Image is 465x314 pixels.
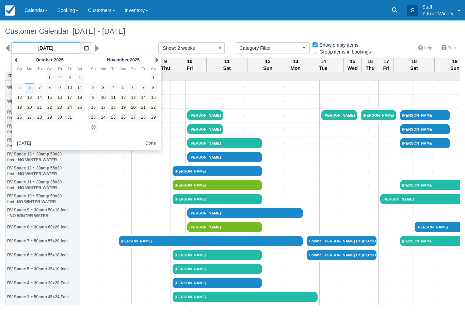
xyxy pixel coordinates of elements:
a: + [380,154,396,161]
a: + [307,126,318,133]
a: 25 [75,103,84,112]
span: Category Filter [239,45,301,51]
a: + [82,280,115,287]
a: [PERSON_NAME] [187,208,303,218]
a: + [321,224,357,231]
a: + [361,280,377,287]
a: + [400,168,411,175]
a: + [380,210,396,217]
a: + [227,126,262,133]
a: + [133,224,169,231]
th: RV Space 6 ~ 30amp 55x18 feet [5,248,80,262]
a: + [361,140,377,147]
a: + [133,266,169,273]
a: Prev [15,57,17,63]
a: 2 [89,83,98,92]
a: [PERSON_NAME] [321,110,357,120]
a: 15 [149,93,158,102]
a: + [415,168,450,175]
a: 1 [45,73,54,83]
a: + [400,266,411,273]
a: [PERSON_NAME] [361,110,396,120]
span: Wednesday [121,66,126,71]
a: 8 [45,83,54,92]
a: + [321,168,357,175]
a: + [415,252,450,259]
label: Show empty items [312,40,363,50]
a: + [307,168,318,175]
span: Monday [27,66,32,71]
span: [DATE] - [DATE] [69,27,125,35]
a: 16 [55,93,64,102]
a: + [266,196,303,203]
span: 2025 [130,57,140,62]
a: + [266,252,303,259]
a: + [361,84,377,91]
a: + [82,294,115,301]
span: October [36,57,53,62]
a: + [380,238,396,245]
th: 18 Sat [394,58,434,72]
span: Show [163,45,175,51]
a: + [227,112,262,119]
a: + [82,252,115,259]
a: + [266,98,303,105]
a: + [400,98,411,105]
a: + [380,98,396,105]
th: Winery Dry site 2, 30amp [5,94,80,108]
a: [PERSON_NAME] [173,264,262,274]
span: Friday [68,66,71,71]
a: + [266,84,303,91]
a: 23 [89,113,98,122]
a: + [415,280,450,287]
a: + [173,126,183,133]
th: RV Space 4 ~ 30amp 30x20 Feet [5,276,80,290]
a: + [380,294,396,301]
th: RV Space 5 ~ 30amp 35x10 feet [5,262,80,276]
a: 24 [99,113,108,122]
p: Y Knot Winery [422,10,453,17]
a: 23 [55,103,64,112]
a: + [173,84,183,91]
a: + [133,294,169,301]
a: 10 [99,93,108,102]
span: Group items in bookings [312,49,376,54]
a: 31 [65,113,74,122]
a: + [82,154,115,161]
a: [PERSON_NAME] [400,138,450,148]
a: 5 [15,83,24,92]
a: RV Space Rentals [7,73,79,79]
th: RV Space 16 ~ 30amp 50x20 feet - NO WINTER WATER [5,108,80,122]
a: 5 [119,83,128,92]
a: [PERSON_NAME] [187,110,223,120]
a: + [266,112,303,119]
a: + [361,182,377,189]
a: 4 [75,73,84,83]
a: + [173,140,183,147]
a: + [321,266,357,273]
a: [PERSON_NAME] [400,124,450,134]
a: + [307,154,318,161]
span: Show empty items [312,42,364,47]
a: 19 [15,103,24,112]
a: + [133,280,169,287]
a: + [119,154,130,161]
a: + [361,154,377,161]
button: Done [143,139,159,148]
a: + [119,182,130,189]
a: + [400,224,411,231]
div: S [407,5,418,16]
a: [PERSON_NAME] [400,110,450,120]
th: RV Space 13 ~ 30amp 50x20 feet - NO WINTER WATER [5,150,80,164]
th: 16 Thu [361,58,379,72]
a: + [133,210,169,217]
a: + [119,266,130,273]
a: Next [156,57,158,63]
a: + [321,280,357,287]
span: Saturday [151,66,156,71]
a: 11 [75,83,84,92]
button: Show: 2 weeks [158,42,225,54]
a: + [173,224,183,231]
a: 19 [119,103,128,112]
a: + [307,210,318,217]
